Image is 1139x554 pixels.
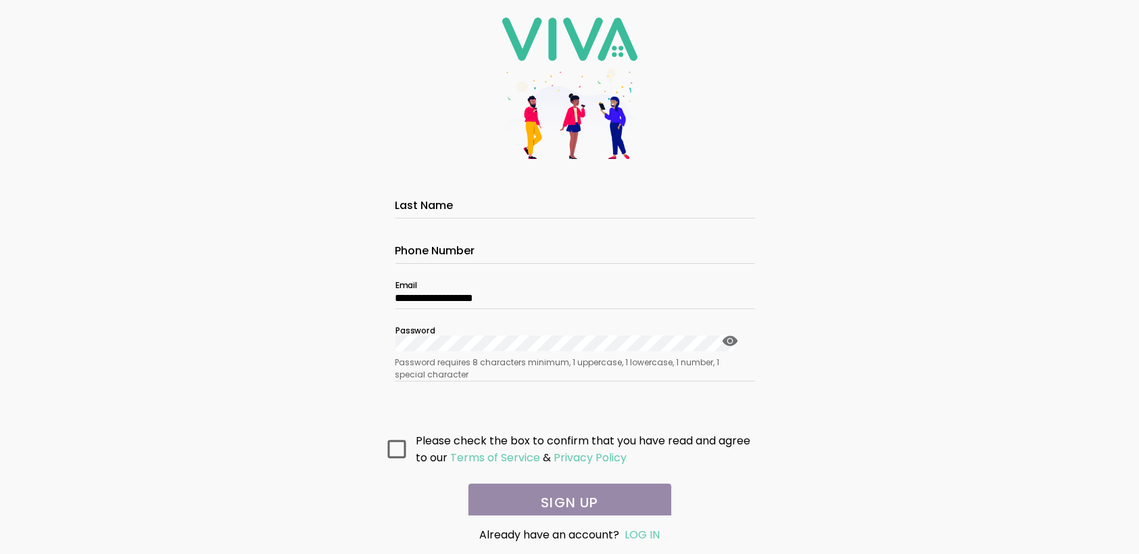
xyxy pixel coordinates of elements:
input: Password [395,336,734,352]
a: LOG IN [625,527,660,543]
input: Email [395,292,744,304]
div: Already have an account? [412,526,728,543]
ion-text: Privacy Policy [554,450,627,465]
ion-col: Please check the box to confirm that you have read and agree to our & [412,429,758,469]
ion-text: Terms of Service [450,450,540,465]
ion-text: Password requires 8 characters minimum, 1 uppercase, 1 lowercase, 1 number, 1 special character [395,356,744,381]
